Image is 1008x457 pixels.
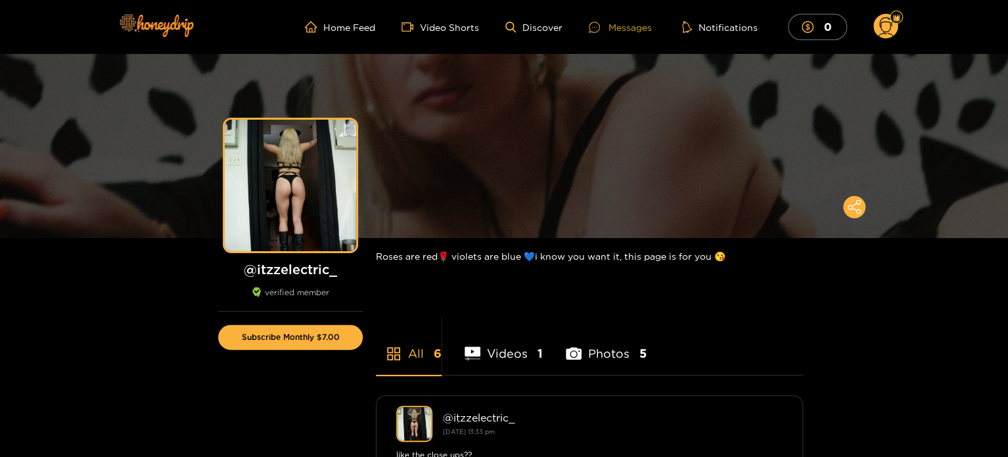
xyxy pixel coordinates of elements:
[678,20,762,34] button: Notifications
[401,21,479,33] a: Video Shorts
[566,316,647,375] li: Photos
[401,21,420,33] span: video-camera
[639,345,647,362] span: 5
[788,14,847,39] button: 0
[396,406,432,442] img: itzzelectric_
[802,21,820,33] span: dollar
[218,261,363,277] h1: @ itzzelectric_
[589,20,652,35] div: Messages
[443,412,783,423] div: @ itzzelectric_
[376,238,803,274] div: Roses are red🌹 violets are blue 💙i know you want it, this page is for you 😘
[434,345,442,362] span: 6
[218,287,363,312] div: verified member
[376,316,442,375] li: All
[892,14,900,22] img: Fan Level
[465,316,543,375] li: Videos
[218,325,363,350] button: Subscribe Monthly $7.00
[305,21,323,33] span: home
[821,20,833,34] mark: 0
[538,345,543,362] span: 1
[443,428,495,435] small: [DATE] 13:33 pm
[305,21,375,33] a: Home Feed
[386,346,401,362] span: appstore
[505,22,562,33] a: Discover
